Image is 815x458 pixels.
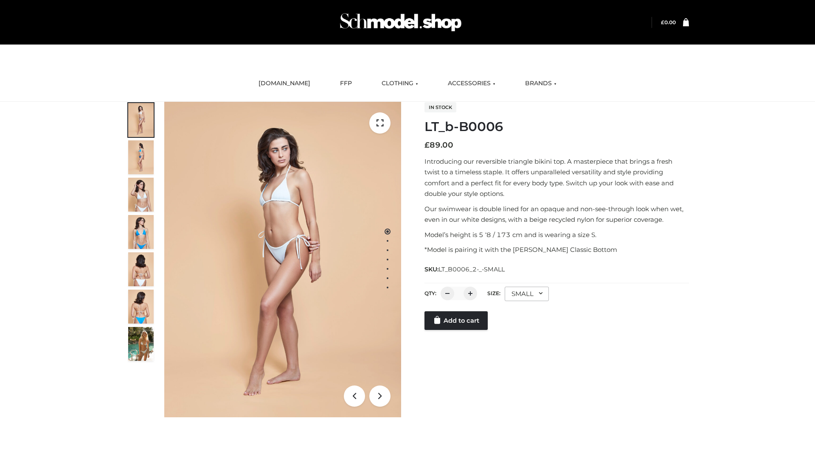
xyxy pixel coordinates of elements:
a: £0.00 [661,19,676,25]
span: £ [661,19,664,25]
label: Size: [487,290,500,296]
bdi: 89.00 [424,140,453,150]
a: [DOMAIN_NAME] [252,74,317,93]
bdi: 0.00 [661,19,676,25]
a: BRANDS [519,74,563,93]
p: *Model is pairing it with the [PERSON_NAME] Classic Bottom [424,244,689,255]
p: Introducing our reversible triangle bikini top. A masterpiece that brings a fresh twist to a time... [424,156,689,199]
span: LT_B0006_2-_-SMALL [438,265,505,273]
label: QTY: [424,290,436,296]
img: ArielClassicBikiniTop_CloudNine_AzureSky_OW114ECO_2-scaled.jpg [128,140,154,174]
img: Arieltop_CloudNine_AzureSky2.jpg [128,327,154,361]
img: ArielClassicBikiniTop_CloudNine_AzureSky_OW114ECO_8-scaled.jpg [128,290,154,324]
a: ACCESSORIES [441,74,502,93]
h1: LT_b-B0006 [424,119,689,134]
span: In stock [424,102,456,112]
img: Schmodel Admin 964 [337,6,464,39]
a: FFP [334,74,358,93]
p: Model’s height is 5 ‘8 / 173 cm and is wearing a size S. [424,229,689,240]
p: Our swimwear is double lined for an opaque and non-see-through look when wet, even in our white d... [424,204,689,225]
img: ArielClassicBikiniTop_CloudNine_AzureSky_OW114ECO_3-scaled.jpg [128,178,154,212]
img: ArielClassicBikiniTop_CloudNine_AzureSky_OW114ECO_1-scaled.jpg [128,103,154,137]
span: £ [424,140,430,150]
span: SKU: [424,264,506,274]
a: CLOTHING [375,74,424,93]
img: ArielClassicBikiniTop_CloudNine_AzureSky_OW114ECO_7-scaled.jpg [128,252,154,286]
img: ArielClassicBikiniTop_CloudNine_AzureSky_OW114ECO_4-scaled.jpg [128,215,154,249]
div: SMALL [505,287,549,301]
a: Add to cart [424,311,488,330]
img: ArielClassicBikiniTop_CloudNine_AzureSky_OW114ECO_1 [164,102,401,417]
